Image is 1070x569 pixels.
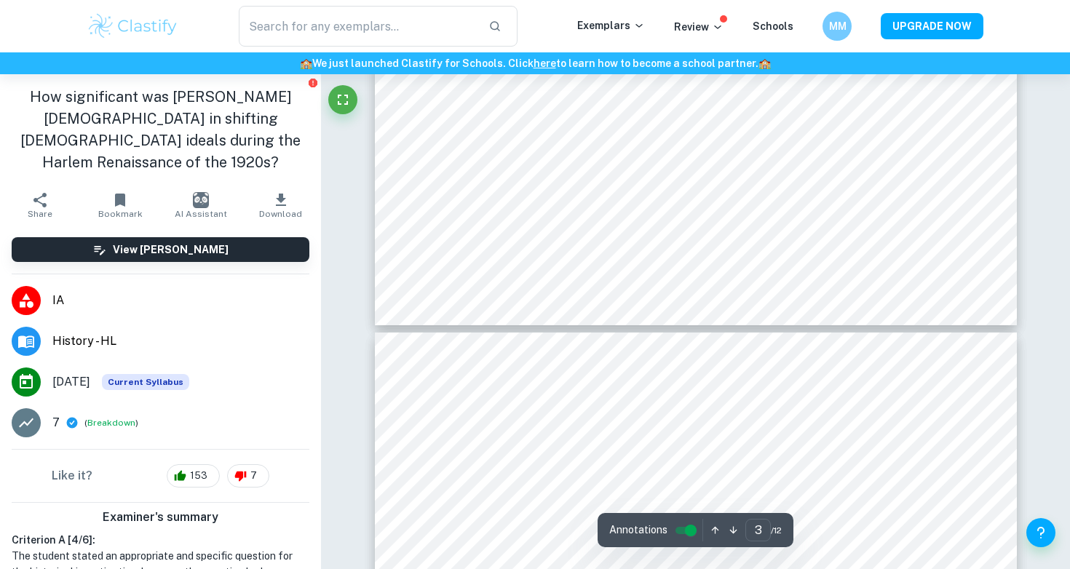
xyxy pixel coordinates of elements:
h6: Like it? [52,467,92,485]
button: Breakdown [87,416,135,429]
span: IA [52,292,309,309]
span: 7 [242,469,265,483]
button: UPGRADE NOW [881,13,983,39]
a: Schools [753,20,793,32]
span: 🏫 [758,57,771,69]
h6: View [PERSON_NAME] [113,242,229,258]
input: Search for any exemplars... [239,6,477,47]
span: Share [28,209,52,219]
img: Clastify logo [87,12,179,41]
h6: We just launched Clastify for Schools. Click to learn how to become a school partner. [3,55,1067,71]
h6: Examiner's summary [6,509,315,526]
p: Review [674,19,724,35]
span: [DATE] [52,373,90,391]
button: Fullscreen [328,85,357,114]
button: Help and Feedback [1026,518,1055,547]
img: AI Assistant [193,192,209,208]
span: AI Assistant [175,209,227,219]
h6: Criterion A [ 4 / 6 ]: [12,532,309,548]
span: Annotations [609,522,667,538]
h1: How significant was [PERSON_NAME][DEMOGRAPHIC_DATA] in shifting [DEMOGRAPHIC_DATA] ideals during ... [12,86,309,173]
button: AI Assistant [161,185,241,226]
button: MM [823,12,852,41]
span: ( ) [84,416,138,430]
button: Report issue [307,77,318,88]
span: Current Syllabus [102,374,189,390]
span: 153 [182,469,215,483]
span: Bookmark [98,209,143,219]
p: 7 [52,414,60,431]
button: View [PERSON_NAME] [12,237,309,262]
a: here [534,57,556,69]
button: Bookmark [80,185,160,226]
span: History - HL [52,333,309,350]
div: 7 [227,464,269,488]
span: Download [259,209,302,219]
button: Download [241,185,321,226]
span: 🏫 [300,57,312,69]
span: / 12 [771,524,782,537]
div: 153 [167,464,220,488]
h6: MM [829,18,846,34]
div: This exemplar is based on the current syllabus. Feel free to refer to it for inspiration/ideas wh... [102,374,189,390]
p: Exemplars [577,17,645,33]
